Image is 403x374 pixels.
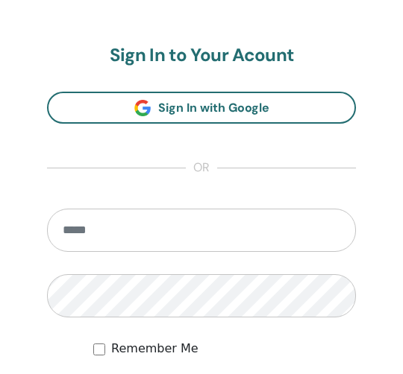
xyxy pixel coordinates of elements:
[47,45,356,67] h2: Sign In to Your Acount
[111,340,199,358] label: Remember Me
[158,101,269,116] span: Sign In with Google
[186,160,217,178] span: or
[47,92,356,124] a: Sign In with Google
[93,340,356,358] div: Keep me authenticated indefinitely or until I manually logout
